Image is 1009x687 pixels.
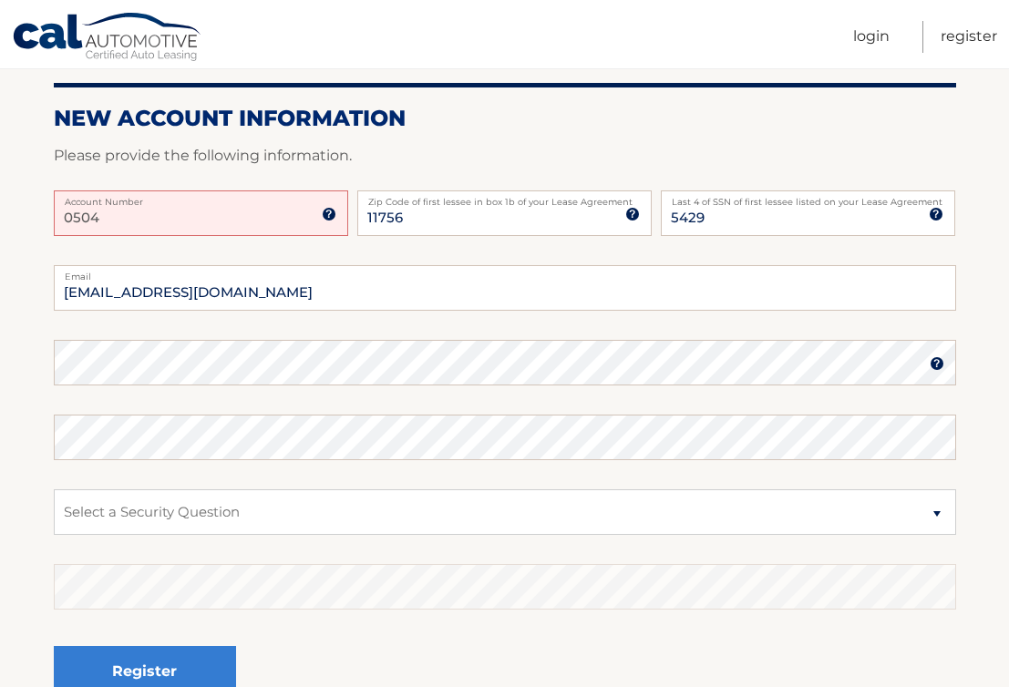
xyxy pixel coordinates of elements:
[54,190,348,236] input: Account Number
[322,207,336,221] img: tooltip.svg
[929,207,943,221] img: tooltip.svg
[941,21,997,53] a: Register
[54,105,956,132] h2: New Account Information
[54,143,956,169] p: Please provide the following information.
[54,265,956,280] label: Email
[54,190,348,205] label: Account Number
[930,356,944,371] img: tooltip.svg
[625,207,640,221] img: tooltip.svg
[661,190,955,236] input: SSN or EIN (last 4 digits only)
[54,265,956,311] input: Email
[661,190,955,205] label: Last 4 of SSN of first lessee listed on your Lease Agreement
[12,12,203,65] a: Cal Automotive
[357,190,652,236] input: Zip Code
[357,190,652,205] label: Zip Code of first lessee in box 1b of your Lease Agreement
[853,21,890,53] a: Login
